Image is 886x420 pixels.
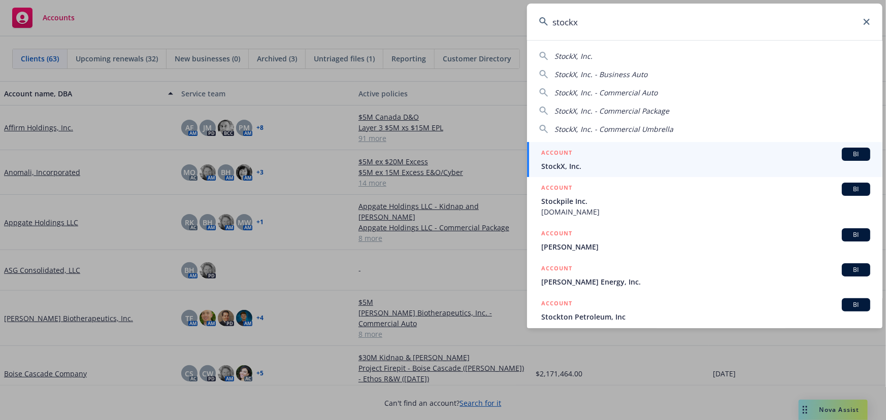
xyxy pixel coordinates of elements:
span: Stockpile Inc. [541,196,870,206]
span: StockX, Inc. - Commercial Package [554,106,669,116]
a: ACCOUNTBIStockton Petroleum, Inc [527,293,882,328]
h5: ACCOUNT [541,148,572,160]
span: StockX, Inc. - Commercial Auto [554,88,658,97]
span: StockX, Inc. [541,161,870,171]
span: [PERSON_NAME] [541,241,870,252]
h5: ACCOUNT [541,183,572,195]
span: StockX, Inc. [554,51,593,61]
h5: ACCOUNT [541,228,572,240]
span: StockX, Inc. - Business Auto [554,69,647,79]
h5: ACCOUNT [541,263,572,275]
span: StockX, Inc. - Commercial Umbrella [554,124,673,134]
span: BI [846,150,866,159]
a: ACCOUNTBI[PERSON_NAME] [527,223,882,258]
input: Search... [527,4,882,40]
span: Stockton Petroleum, Inc [541,311,870,322]
span: [PERSON_NAME] Energy, Inc. [541,276,870,287]
span: BI [846,265,866,274]
span: BI [846,185,866,194]
span: [DOMAIN_NAME] [541,206,870,217]
h5: ACCOUNT [541,298,572,310]
span: BI [846,230,866,239]
a: ACCOUNTBIStockpile Inc.[DOMAIN_NAME] [527,177,882,223]
a: ACCOUNTBIStockX, Inc. [527,142,882,177]
a: ACCOUNTBI[PERSON_NAME] Energy, Inc. [527,258,882,293]
span: BI [846,300,866,309]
